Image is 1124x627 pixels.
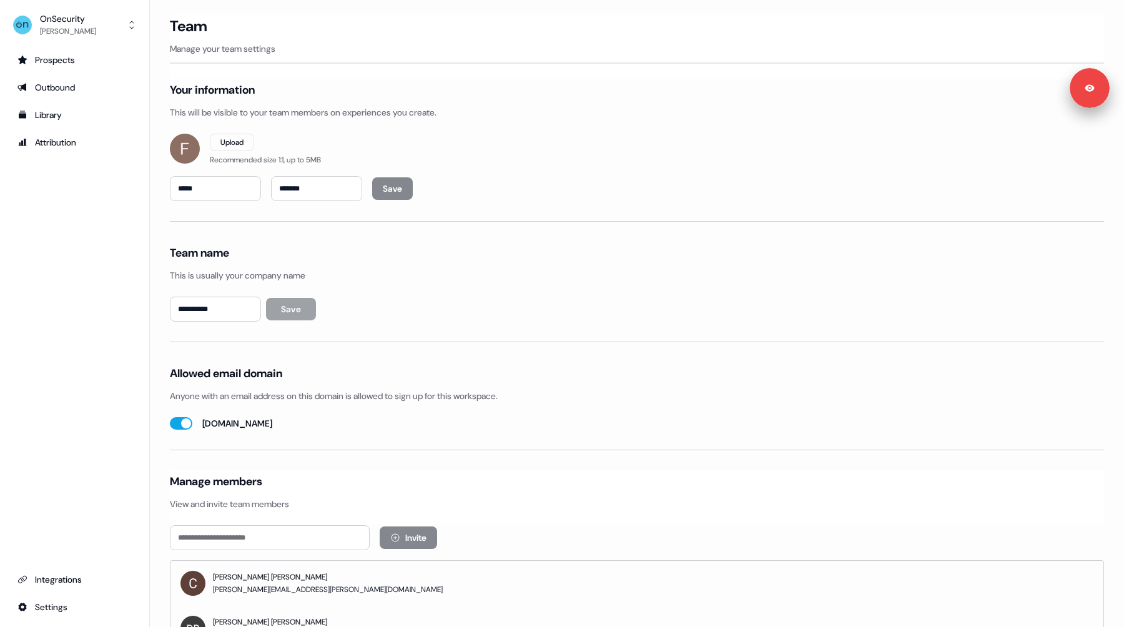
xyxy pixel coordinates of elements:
[170,82,255,97] h4: Your information
[40,25,96,37] div: [PERSON_NAME]
[210,154,321,166] div: Recommended size 1:1, up to 5MB
[17,573,132,586] div: Integrations
[170,366,282,381] h4: Allowed email domain
[17,81,132,94] div: Outbound
[17,601,132,613] div: Settings
[213,571,443,583] p: [PERSON_NAME] [PERSON_NAME]
[17,109,132,121] div: Library
[170,134,200,164] img: eyJ0eXBlIjoicHJveHkiLCJzcmMiOiJodHRwczovL2ltYWdlcy5jbGVyay5kZXYvb2F1dGhfZ29vZ2xlL2ltZ18yaTlFV2c4b...
[10,10,139,40] button: OnSecurity[PERSON_NAME]
[10,105,139,125] a: Go to templates
[170,106,1104,119] p: This will be visible to your team members on experiences you create.
[170,245,229,260] h4: Team name
[210,134,254,151] button: Upload
[170,17,207,36] h3: Team
[40,12,96,25] div: OnSecurity
[180,571,205,596] img: eyJ0eXBlIjoicHJveHkiLCJzcmMiOiJodHRwczovL2ltYWdlcy5jbGVyay5kZXYvb2F1dGhfZ29vZ2xlL2ltZ18zMkgwUm5pU...
[10,132,139,152] a: Go to attribution
[10,597,139,617] a: Go to integrations
[170,474,262,489] h4: Manage members
[202,417,272,430] label: [DOMAIN_NAME]
[17,136,132,149] div: Attribution
[170,498,1104,510] p: View and invite team members
[213,583,443,596] p: [PERSON_NAME][EMAIL_ADDRESS][PERSON_NAME][DOMAIN_NAME]
[17,54,132,66] div: Prospects
[10,50,139,70] a: Go to prospects
[170,269,1104,282] p: This is usually your company name
[266,298,316,320] button: Save
[170,390,1104,402] p: Anyone with an email address on this domain is allowed to sign up for this workspace.
[10,77,139,97] a: Go to outbound experience
[10,570,139,590] a: Go to integrations
[170,42,1104,55] p: Manage your team settings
